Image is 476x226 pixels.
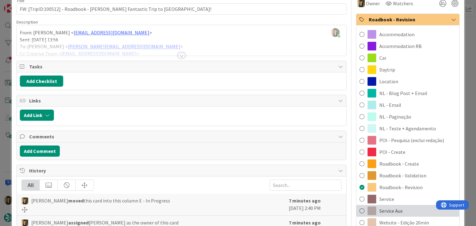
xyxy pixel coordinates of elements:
input: Search... [270,180,342,191]
span: Daytrip [379,66,395,73]
button: Add Checklist [20,76,63,87]
span: History [29,167,335,174]
input: type card name here... [16,3,346,15]
span: Support [13,1,28,8]
p: From: [PERSON_NAME] < > [20,29,343,36]
span: Roadbook - Revision [369,16,448,23]
span: POI - Create [379,148,405,156]
span: Description [16,19,38,25]
b: 7 minutes ago [289,198,321,204]
span: Accommodation RB [379,42,422,50]
div: All [22,180,40,190]
span: Roadbook - Validation [379,172,426,179]
span: Links [29,97,335,104]
span: [PERSON_NAME] this card into this column E - In Progress [31,197,170,204]
button: Add Link [20,110,54,121]
img: C71RdmBlZ3pIy3ZfdYSH8iJ9DzqQwlfe.jpg [331,28,340,37]
span: NL - Paginação [379,113,411,120]
div: [DATE] 2:40 PM [289,197,342,212]
span: Car [379,54,386,62]
button: Add Comment [20,146,60,157]
span: Accommodation [379,31,415,38]
b: 7 minutes ago [289,219,321,226]
span: NL - Teste + Agendamento [379,125,436,132]
span: Tasks [29,63,335,70]
span: Comments [29,133,335,140]
b: moved [68,198,84,204]
a: [EMAIL_ADDRESS][DOMAIN_NAME] [74,29,149,36]
span: NL - Blog Post + Email [379,89,427,97]
span: Roadbook - Create [379,160,419,167]
b: assigned [68,219,89,226]
p: Sent: [DATE] 13:56 [20,36,343,43]
span: Roadbook - Revision [379,184,423,191]
span: Service Aux [379,207,403,215]
span: Service [379,195,394,203]
span: NL - Email [379,101,401,109]
img: SP [21,198,28,204]
span: POI - Pesquisa (exclui redação) [379,137,444,144]
span: Location [379,78,398,85]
